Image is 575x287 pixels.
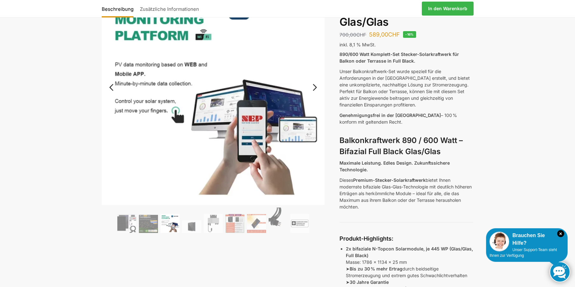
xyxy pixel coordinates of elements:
[339,51,459,64] strong: 890/600 Watt Komplett-Set Stecker-Solarkraftwerk für Balkon oder Terrasse in Full Black.
[339,32,366,38] bdi: 700,00
[161,214,180,233] img: Balkonkraftwerk 890/600 Watt bificial Glas/Glas – Bild 3
[489,232,564,247] div: Brauchen Sie Hilfe?
[137,1,202,16] a: Zusätzliche Informationen
[182,220,201,233] img: Maysun
[339,235,394,242] strong: Produkt-Highlights:
[102,1,137,16] a: Beschreibung
[350,266,402,271] strong: Bis zu 30 % mehr Ertrag
[339,113,457,125] span: – 100 % konform mit geltendem Recht.
[489,248,557,258] span: Unser Support-Team steht Ihnen zur Verfügung
[225,214,244,233] img: Bificial im Vergleich zu billig Modulen
[557,230,564,237] i: Schließen
[388,31,400,38] span: CHF
[339,177,473,210] p: Dieses bietet Ihnen modernste bifaziale Glas-Glas-Technologie mit deutlich höheren Erträgen als h...
[339,136,463,156] strong: Balkonkraftwerk 890 / 600 Watt – Bifazial Full Black Glas/Glas
[247,214,266,233] img: Bificial 30 % mehr Leistung
[346,246,473,258] strong: 2x bifaziale N-Topcon Solarmodule, je 445 WP (Glas/Glas, Full Black)
[403,31,416,38] span: -16%
[339,42,376,47] span: inkl. 8,1 % MwSt.
[346,245,473,285] p: Masse: 1786 x 1134 x 25 mm ➤ durch beidseitige Stromerzeugung und extrem gutes Schwachlichtverhal...
[117,214,136,233] img: Bificiales Hochleistungsmodul
[489,232,509,251] img: Customer service
[204,214,223,233] img: Balkonkraftwerk 890/600 Watt bificial Glas/Glas – Bild 5
[269,208,288,233] img: Anschlusskabel-3meter_schweizer-stecker
[339,68,473,108] p: Unser Balkonkraftwerk-Set wurde speziell für die Anforderungen in der [GEOGRAPHIC_DATA] erstellt,...
[339,113,441,118] span: Genehmigungsfrei in der [GEOGRAPHIC_DATA]
[353,177,426,183] strong: Premium-Stecker-Solarkraftwerk
[339,160,450,172] strong: Maximale Leistung. Edles Design. Zukunftssichere Technologie.
[139,215,158,233] img: Balkonkraftwerk 890/600 Watt bificial Glas/Glas – Bild 2
[290,214,309,233] img: Balkonkraftwerk 890/600 Watt bificial Glas/Glas – Bild 9
[350,279,389,285] strong: 30 Jahre Garantie
[369,31,400,38] bdi: 589,00
[422,2,474,16] a: In den Warenkorb
[356,32,366,38] span: CHF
